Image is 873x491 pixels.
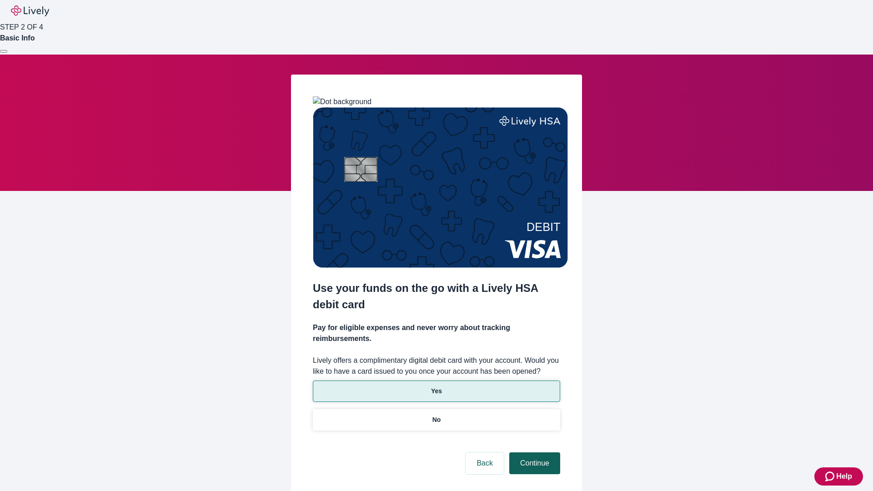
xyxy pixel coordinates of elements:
[431,386,442,396] p: Yes
[313,107,568,268] img: Debit card
[313,96,371,107] img: Dot background
[313,355,560,377] label: Lively offers a complimentary digital debit card with your account. Would you like to have a card...
[313,322,560,344] h4: Pay for eligible expenses and never worry about tracking reimbursements.
[432,415,441,425] p: No
[466,452,504,474] button: Back
[313,409,560,431] button: No
[825,471,836,482] svg: Zendesk support icon
[313,280,560,313] h2: Use your funds on the go with a Lively HSA debit card
[313,381,560,402] button: Yes
[11,5,49,16] img: Lively
[509,452,560,474] button: Continue
[814,467,863,486] button: Zendesk support iconHelp
[836,471,852,482] span: Help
